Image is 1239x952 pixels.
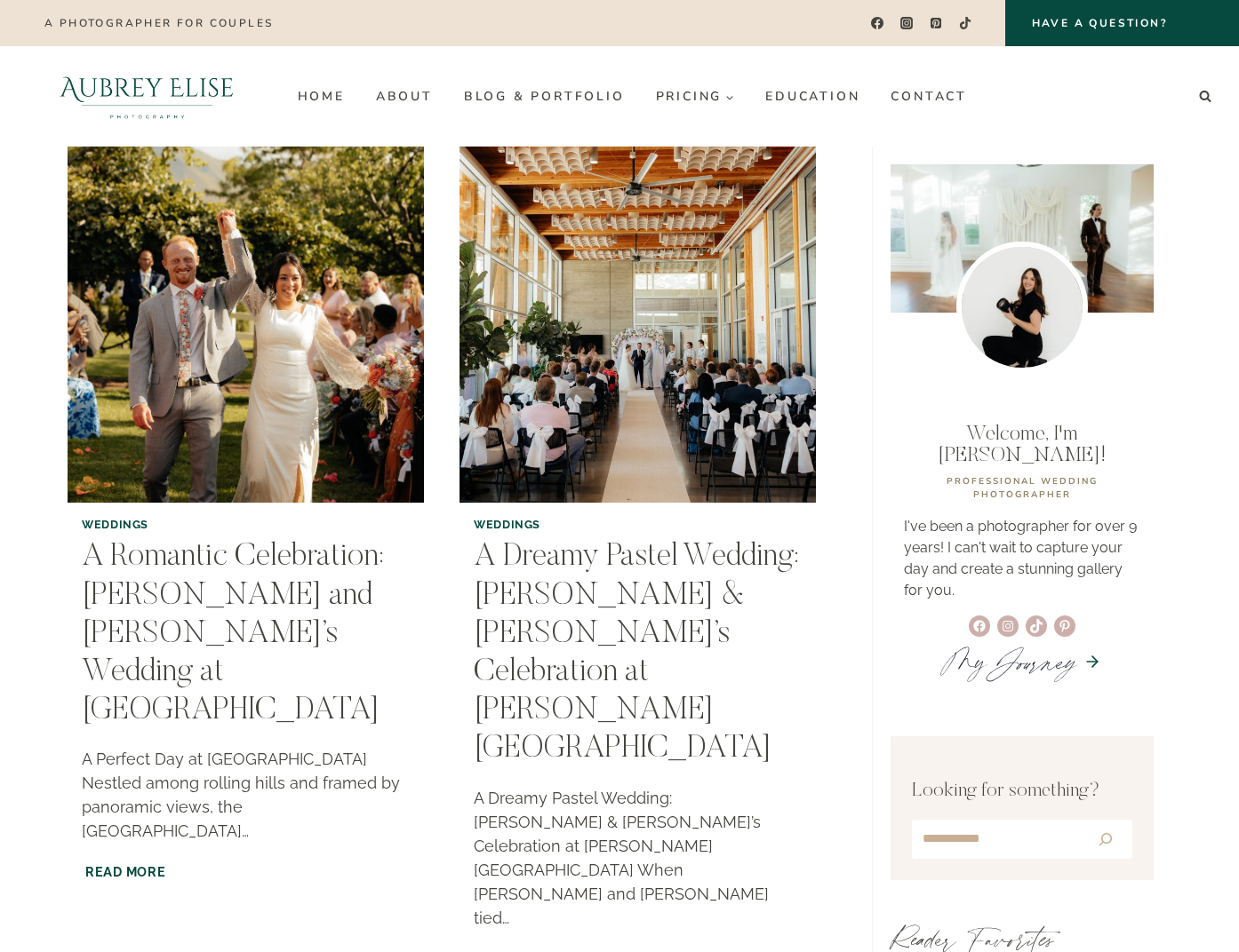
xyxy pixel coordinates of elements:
[1082,823,1129,855] button: Search
[864,11,890,36] a: Facebook
[448,83,640,111] a: Blog & Portfolio
[750,83,875,111] a: Education
[987,636,1076,687] em: Journey
[923,11,949,36] a: Pinterest
[904,475,1140,502] p: professional WEDDING PHOTOGRAPHER
[82,861,169,883] a: Read More
[474,542,799,766] a: A Dreamy Pastel Wedding: [PERSON_NAME] & [PERSON_NAME]’s Celebration at [PERSON_NAME][GEOGRAPHIC_...
[282,83,982,111] nav: Primary
[953,11,979,36] a: TikTok
[904,516,1140,601] p: I've been a photographer for over 9 years! I can't wait to capture your day and create a stunning...
[68,147,424,503] img: A Romantic Celebration: Elisa and Lochlyn’s Wedding at Northridge Valley Event Center
[474,518,540,531] a: Weddings
[640,83,750,111] a: Pricing
[44,17,273,29] p: A photographer for couples
[82,747,410,843] p: A Perfect Day at [GEOGRAPHIC_DATA] Nestled among rolling hills and framed by panoramic views, the...
[912,777,1132,806] p: Looking for something?
[21,46,273,147] img: Aubrey Elise Photography
[656,90,735,103] span: Pricing
[82,542,384,727] a: A Romantic Celebration: [PERSON_NAME] and [PERSON_NAME]’s Wedding at [GEOGRAPHIC_DATA]
[1193,84,1218,109] button: View Search Form
[360,83,448,111] a: About
[894,11,920,36] a: Instagram
[82,518,148,531] a: Weddings
[904,424,1140,466] p: Welcome, I'm [PERSON_NAME]!
[474,786,802,930] p: A Dreamy Pastel Wedding: [PERSON_NAME] & [PERSON_NAME]’s Celebration at [PERSON_NAME][GEOGRAPHIC_...
[943,636,1076,687] a: MyJourney
[875,83,983,111] a: Contact
[956,242,1088,373] img: Utah wedding photographer Aubrey Williams
[282,83,360,111] a: Home
[460,147,816,503] img: A Dreamy Pastel Wedding: Anna & Aaron’s Celebration at Weber Basin Water Conservancy Learning Garden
